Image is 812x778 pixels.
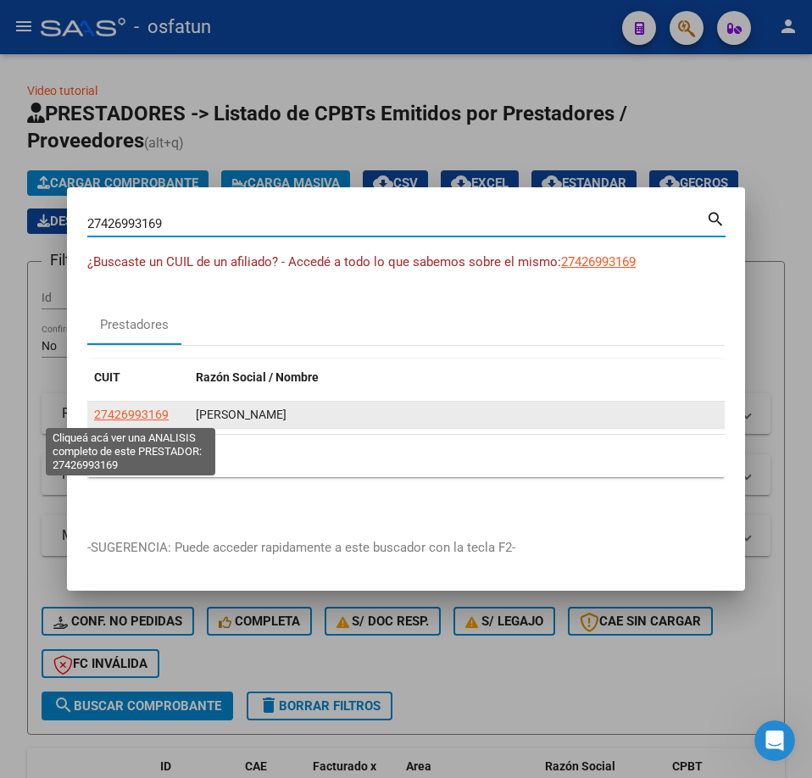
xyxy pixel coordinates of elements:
[87,435,725,477] div: 1 total
[87,254,561,270] span: ¿Buscaste un CUIL de un afiliado? - Accedé a todo lo que sabemos sobre el mismo:
[196,405,718,425] div: [PERSON_NAME]
[100,315,169,335] div: Prestadores
[196,370,319,384] span: Razón Social / Nombre
[706,208,726,228] mat-icon: search
[754,720,795,761] iframe: Intercom live chat
[87,359,189,396] datatable-header-cell: CUIT
[87,538,725,558] p: -SUGERENCIA: Puede acceder rapidamente a este buscador con la tecla F2-
[189,359,725,396] datatable-header-cell: Razón Social / Nombre
[561,254,636,270] span: 27426993169
[94,370,120,384] span: CUIT
[94,408,169,421] span: 27426993169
